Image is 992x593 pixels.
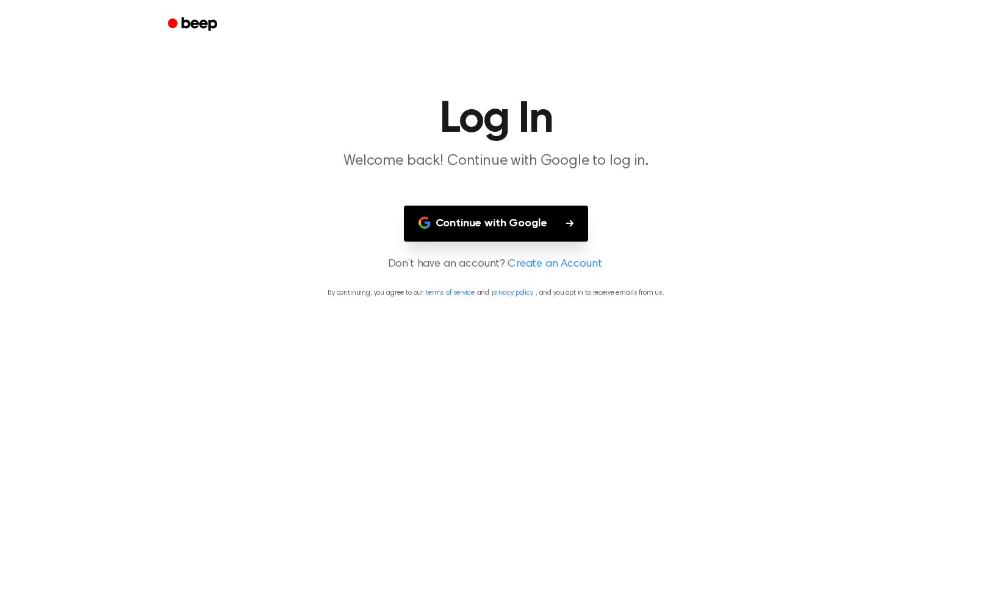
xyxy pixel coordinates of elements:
[404,206,589,242] button: Continue with Google
[508,256,602,273] a: Create an Account
[492,289,533,296] a: privacy policy
[426,289,474,296] a: terms of service
[184,98,808,142] h1: Log In
[15,256,977,273] p: Don’t have an account?
[262,151,730,171] p: Welcome back! Continue with Google to log in.
[15,287,977,298] p: By continuing, you agree to our and , and you opt in to receive emails from us.
[159,13,228,37] a: Beep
